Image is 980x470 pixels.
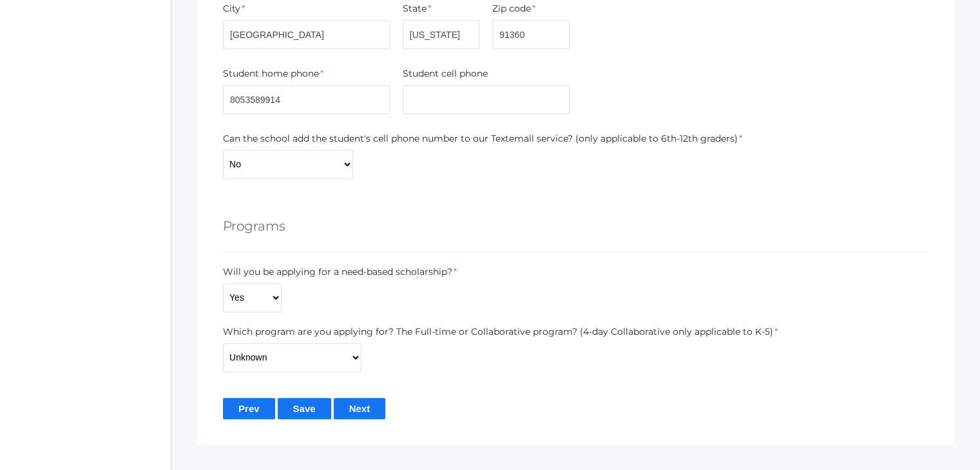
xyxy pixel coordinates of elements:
input: Prev [223,398,275,419]
label: City [223,2,240,15]
label: Can the school add the student's cell phone number to our Textemall service? (only applicable to ... [223,132,738,146]
label: Will you be applying for a need-based scholarship? [223,265,452,279]
label: State [403,2,427,15]
label: Zip code [492,2,531,15]
input: Save [278,398,331,419]
label: Which program are you applying for? The Full-time or Collaborative program? (4-day Collaborative ... [223,325,773,339]
label: Student cell phone [403,67,488,80]
input: Next [334,398,386,419]
h5: Programs [223,215,285,237]
label: Student home phone [223,67,319,80]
